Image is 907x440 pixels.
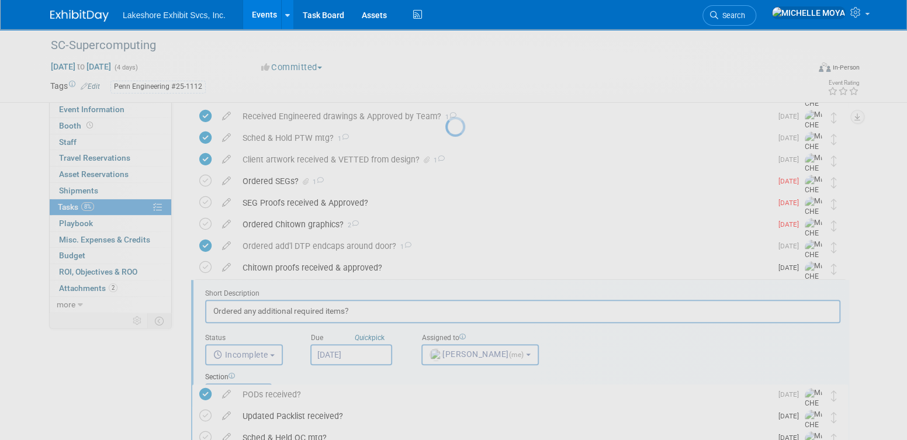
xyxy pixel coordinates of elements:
[718,11,745,20] span: Search
[702,5,756,26] a: Search
[50,10,109,22] img: ExhibitDay
[6,5,627,16] body: Rich Text Area. Press ALT-0 for help.
[123,11,226,20] span: Lakeshore Exhibit Svcs, Inc.
[771,6,846,19] img: MICHELLE MOYA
